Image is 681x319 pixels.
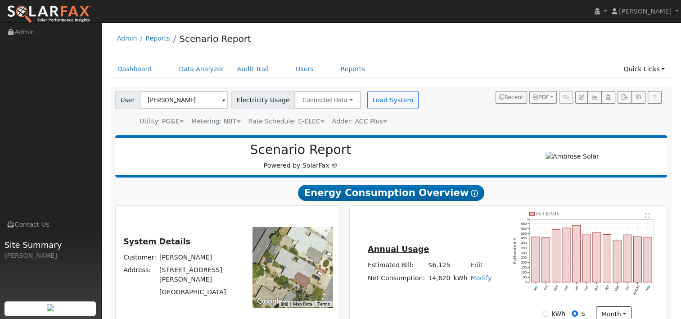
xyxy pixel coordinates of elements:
span: Alias: HETOUC [248,118,325,125]
text: Jan [573,285,579,291]
div: [PERSON_NAME] [5,251,96,260]
span: User [115,91,140,109]
a: Reports [334,61,372,77]
a: Scenario Report [179,33,251,44]
text: 250 [521,256,526,260]
button: PDF [529,91,557,104]
i: Show Help [471,190,478,197]
td: Address: [122,264,158,286]
a: Quick Links [617,61,672,77]
text: Sep [532,285,538,292]
a: Open this area in Google Maps (opens a new window) [255,296,284,307]
span: PDF [533,94,549,100]
div: Powered by SolarFax ® [120,142,482,170]
text: Oct [543,285,549,291]
rect: onclick="" [644,237,652,283]
button: Load System [367,91,419,109]
rect: onclick="" [582,234,591,283]
text: Nov [553,285,559,292]
td: [STREET_ADDRESS][PERSON_NAME] [158,264,241,286]
rect: onclick="" [541,237,550,282]
rect: onclick="" [593,232,601,282]
td: [PERSON_NAME] [158,251,241,264]
text: Estimated $ [513,238,517,264]
td: [GEOGRAPHIC_DATA] [158,286,241,299]
a: Audit Trail [230,61,275,77]
div: Utility: PG&E [140,117,184,126]
a: Admin [117,35,137,42]
label: kWh [551,309,565,319]
text: 450 [521,236,526,240]
label: $ [581,309,585,319]
span: Energy Consumption Overview [298,185,484,201]
a: Help Link [648,91,662,104]
div: Metering: NBT [191,117,241,126]
rect: onclick="" [633,237,641,282]
button: Multi-Series Graph [587,91,601,104]
text: 500 [521,232,526,236]
button: Recent [496,91,527,104]
text:  [645,213,650,218]
span: [PERSON_NAME] [619,8,672,15]
a: Users [289,61,320,77]
img: Google [255,296,284,307]
a: Modify [470,274,492,282]
button: Edit User [575,91,588,104]
button: Keyboard shortcuts [281,301,288,307]
span: Site Summary [5,239,96,251]
td: Customer: [122,251,158,264]
a: Terms (opens in new tab) [317,301,330,306]
text: 350 [521,246,526,250]
a: Edit [470,261,483,269]
rect: onclick="" [623,235,631,282]
td: kWh [452,272,469,285]
button: Map Data [293,301,312,307]
u: System Details [123,237,190,246]
a: Data Analyzer [172,61,230,77]
rect: onclick="" [603,234,611,282]
text: Dec [563,285,569,292]
td: $6,125 [427,259,452,272]
text: Aug [645,285,651,292]
span: Electricity Usage [231,91,295,109]
h2: Scenario Report [124,142,477,158]
button: Login As [601,91,615,104]
text: Jun [624,285,630,291]
text: 100 [521,270,526,274]
text: Feb [583,285,589,292]
input: Select a User [140,91,228,109]
td: Estimated Bill: [366,259,426,272]
rect: onclick="" [532,237,540,282]
img: SolarFax [7,5,91,24]
text: 400 [521,241,526,245]
rect: onclick="" [613,240,621,282]
a: Reports [145,35,170,42]
text: 550 [521,227,526,231]
img: retrieve [47,304,54,311]
text: May [613,285,620,292]
text: Mar [594,284,600,292]
text: [DATE] [632,285,640,296]
rect: onclick="" [552,229,560,282]
text: 50 [523,275,526,279]
u: Annual Usage [368,245,429,254]
div: Adder: ACC Plus [332,117,387,126]
text: Apr [604,284,610,291]
a: Dashboard [111,61,159,77]
text: 200 [521,260,526,264]
rect: onclick="" [572,225,580,282]
text: 600 [521,222,526,226]
td: 14,620 [427,272,452,285]
text: 0 [524,280,526,284]
text: Pull $5945 [536,211,559,216]
img: Ambrose Solar [546,152,599,161]
input: kWh [542,310,548,317]
button: Export Interval Data [618,91,631,104]
button: Connected Data [294,91,361,109]
button: Settings [631,91,645,104]
td: Net Consumption: [366,272,426,285]
rect: onclick="" [562,228,570,282]
text: 150 [521,265,526,269]
text: 300 [521,251,526,255]
input: $ [572,310,578,317]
